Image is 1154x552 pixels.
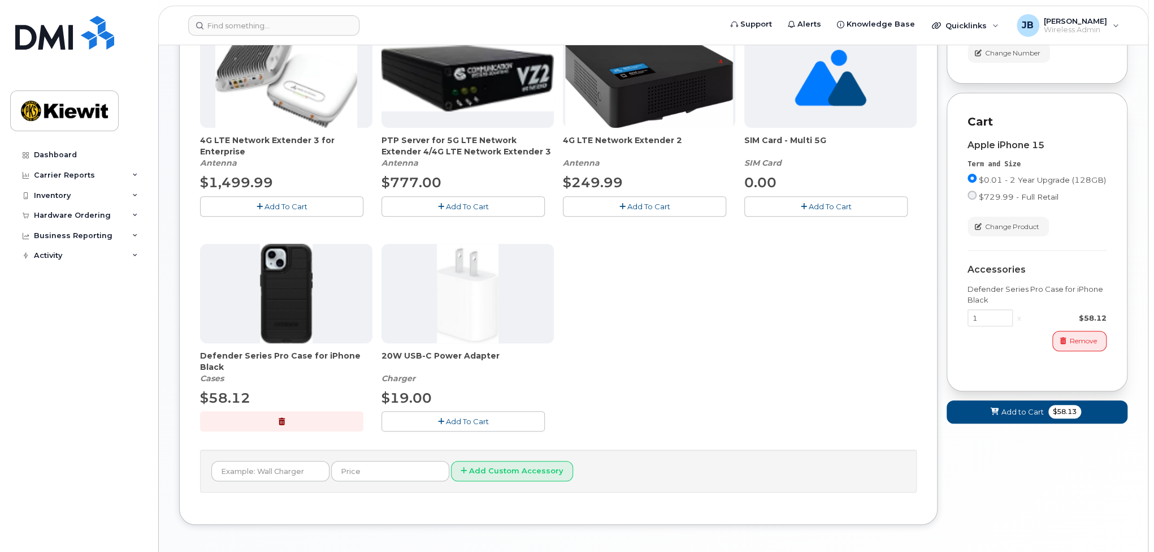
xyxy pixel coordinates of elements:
input: Find something... [188,15,359,36]
span: Add To Cart [264,202,307,211]
button: Add To Cart [744,196,908,216]
span: $19.00 [381,390,432,406]
a: Support [723,13,780,36]
img: no_image_found-2caef05468ed5679b831cfe6fc140e25e0c280774317ffc20a367ab7fd17291e.png [795,28,866,128]
span: Wireless Admin [1044,25,1107,34]
div: Defender Series Pro Case for iPhone Black [200,350,372,384]
span: 20W USB-C Power Adapter [381,350,554,373]
input: Example: Wall Charger [211,461,329,481]
button: Add To Cart [381,411,545,431]
em: Antenna [381,158,418,168]
div: SIM Card - Multi 5G [744,135,917,169]
a: Alerts [780,13,829,36]
em: Antenna [563,158,600,168]
span: 4G LTE Network Extender 3 for Enterprise [200,135,372,157]
span: $777.00 [381,174,441,191]
span: $58.12 [200,390,250,406]
button: Add To Cart [381,196,545,216]
div: Jessica Bussen [1009,14,1127,37]
img: Casa_Sysem.png [381,45,554,111]
span: $1,499.99 [200,174,273,191]
span: Add to Cart [1001,407,1044,417]
span: $249.99 [563,174,623,191]
img: casa.png [215,28,358,128]
span: Alerts [797,19,821,30]
span: PTP Server for 5G LTE Network Extender 4/4G LTE Network Extender 3 [381,135,554,157]
span: Add To Cart [446,417,489,426]
span: 4G LTE Network Extender 2 [563,135,735,157]
span: Remove [1070,336,1097,346]
input: Price [331,461,449,481]
em: Cases [200,373,224,383]
div: Accessories [968,265,1107,275]
input: $0.01 - 2 Year Upgrade (128GB) [968,174,977,183]
span: Add To Cart [446,202,489,211]
button: Add Custom Accessory [451,461,573,482]
span: 0.00 [744,174,776,191]
span: Add To Cart [627,202,670,211]
em: Charger [381,373,415,383]
button: Add To Cart [563,196,726,216]
div: x [1013,313,1026,324]
p: Cart [968,114,1107,130]
a: Knowledge Base [829,13,923,36]
img: 4glte_extender.png [565,28,734,128]
input: $729.99 - Full Retail [968,191,977,200]
iframe: Messenger Launcher [1105,503,1146,544]
button: Change Product [968,217,1049,236]
span: Change Number [985,48,1040,58]
span: $729.99 - Full Retail [979,192,1058,201]
span: Add To Cart [809,202,852,211]
img: defenderiphone14.png [260,244,313,343]
span: Defender Series Pro Case for iPhone Black [200,350,372,373]
div: $58.12 [1026,313,1107,324]
button: Change Number [968,43,1050,63]
span: JB [1022,19,1034,32]
span: Change Product [985,222,1039,232]
span: [PERSON_NAME] [1044,16,1107,25]
div: PTP Server for 5G LTE Network Extender 4/4G LTE Network Extender 3 [381,135,554,169]
span: Support [740,19,772,30]
em: SIM Card [744,158,782,168]
span: Quicklinks [945,21,987,30]
div: Apple iPhone 15 [968,140,1107,150]
div: Term and Size [968,159,1107,169]
button: Remove [1052,331,1107,351]
button: Add to Cart $58.13 [947,400,1127,424]
button: Add To Cart [200,196,363,216]
div: Defender Series Pro Case for iPhone Black [968,284,1107,305]
span: $58.13 [1048,405,1081,419]
div: 4G LTE Network Extender 2 [563,135,735,169]
span: $0.01 - 2 Year Upgrade (128GB) [979,175,1106,184]
span: SIM Card - Multi 5G [744,135,917,157]
div: Quicklinks [924,14,1007,37]
div: 20W USB-C Power Adapter [381,350,554,384]
img: apple20w.jpg [437,244,498,343]
em: Antenna [200,158,237,168]
span: Knowledge Base [847,19,915,30]
div: 4G LTE Network Extender 3 for Enterprise [200,135,372,169]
